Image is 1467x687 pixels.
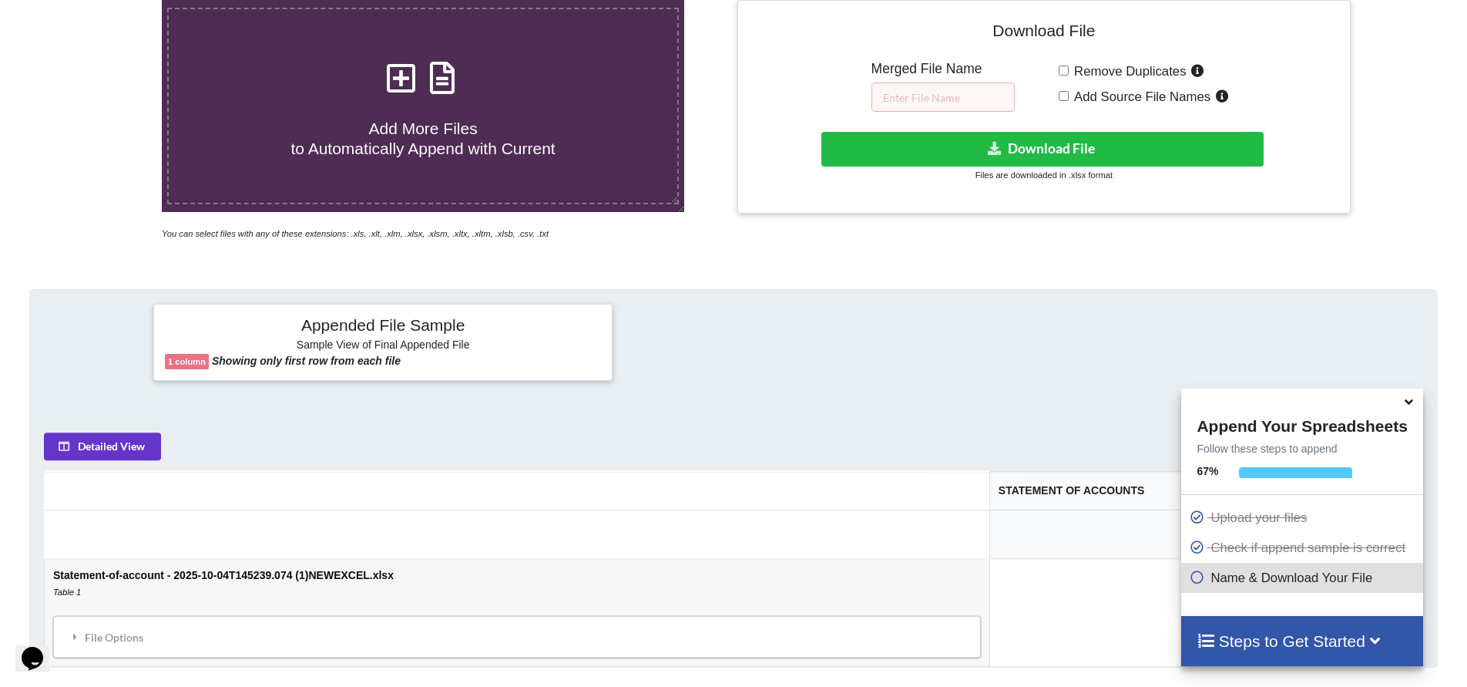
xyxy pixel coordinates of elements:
[58,621,976,653] div: File Options
[162,229,549,238] i: You can select files with any of these extensions: .xls, .xlt, .xlm, .xlsx, .xlsm, .xltx, .xltm, ...
[1181,441,1422,456] p: Follow these steps to append
[989,472,1422,510] th: STATEMENT OF ACCOUNTS
[45,559,989,666] td: Statement-of-account - 2025-10-04T145239.074 (1)NEWEXCEL.xlsx
[1197,465,1218,477] b: 67 %
[975,170,1113,180] small: Files are downloaded in .xlsx format
[1189,538,1418,557] p: Check if append sample is correct
[871,83,1015,112] input: Enter File Name
[1069,64,1187,79] span: Remove Duplicates
[44,433,161,460] button: Detailed View
[749,12,1339,56] h4: Download File
[212,355,401,367] b: Showing only first row from each file
[53,588,81,597] i: Table 1
[290,120,555,157] span: Add More Files to Automatically Append with Current
[15,625,65,672] iframe: chat widget
[1189,508,1418,527] p: Upload your files
[165,338,601,354] h6: Sample View of Final Appended File
[1181,413,1422,436] h4: Append Your Spreadsheets
[821,132,1264,167] button: Download File
[168,357,206,366] b: 1 column
[1197,631,1407,651] h4: Steps to Get Started
[1189,568,1418,588] p: Name & Download Your File
[165,315,601,337] h4: Appended File Sample
[871,61,1015,77] h5: Merged File Name
[1069,89,1210,104] span: Add Source File Names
